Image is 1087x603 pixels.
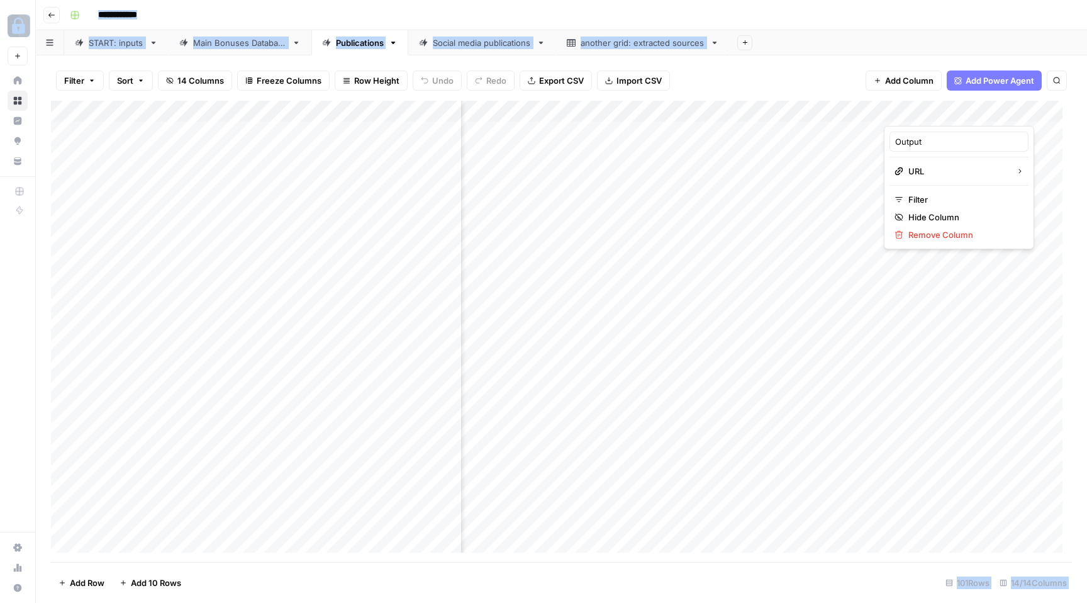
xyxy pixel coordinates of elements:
button: Filter [56,70,104,91]
button: Redo [467,70,515,91]
div: Social media publications [433,37,532,49]
span: Redo [486,74,506,87]
a: Main Bonuses Database [169,30,311,55]
div: START: inputs [89,37,144,49]
a: Opportunities [8,131,28,151]
button: Add Power Agent [947,70,1042,91]
div: 14/14 Columns [995,573,1072,593]
span: Add Column [885,74,934,87]
span: Undo [432,74,454,87]
a: Social media publications [408,30,556,55]
span: Import CSV [616,74,662,87]
span: Hide Column [908,211,1018,223]
a: Your Data [8,151,28,171]
button: Add Row [51,573,112,593]
span: Export CSV [539,74,584,87]
button: Add Column [866,70,942,91]
a: another grid: extracted sources [556,30,730,55]
span: Add Power Agent [966,74,1034,87]
button: Import CSV [597,70,670,91]
a: Insights [8,111,28,131]
span: Freeze Columns [257,74,321,87]
span: Add 10 Rows [131,577,181,589]
div: Publications [336,37,384,49]
div: another grid: extracted sources [581,37,705,49]
a: Settings [8,538,28,558]
button: Export CSV [520,70,592,91]
a: Publications [311,30,408,55]
a: Home [8,70,28,91]
div: Main Bonuses Database [193,37,287,49]
a: Usage [8,558,28,578]
button: 14 Columns [158,70,232,91]
div: 101 Rows [940,573,995,593]
button: Undo [413,70,462,91]
button: Workspace: Adzz [8,10,28,42]
span: Filter [64,74,84,87]
span: Row Height [354,74,399,87]
span: Remove Column [908,228,1018,241]
button: Help + Support [8,578,28,598]
span: Filter [908,193,1018,206]
button: Add 10 Rows [112,573,189,593]
span: URL [908,165,1006,178]
button: Freeze Columns [237,70,330,91]
img: Adzz Logo [8,14,30,37]
button: Sort [109,70,153,91]
a: Browse [8,91,28,111]
span: Sort [117,74,133,87]
span: 14 Columns [177,74,224,87]
button: Row Height [335,70,408,91]
span: Add Row [70,577,104,589]
a: START: inputs [64,30,169,55]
